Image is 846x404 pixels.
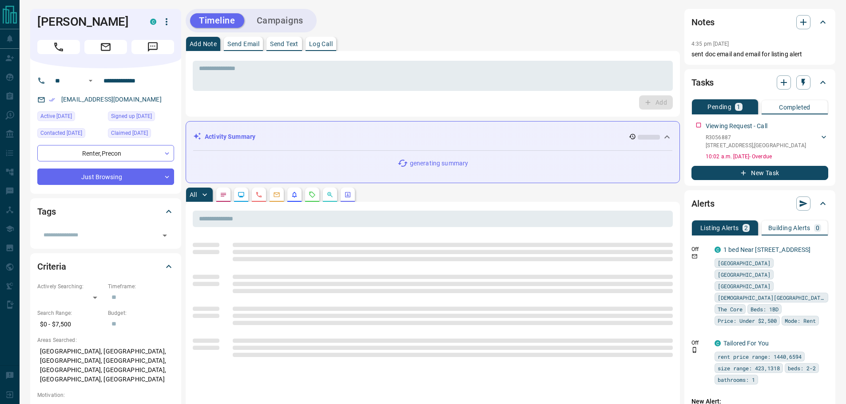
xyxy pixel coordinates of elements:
[37,309,103,317] p: Search Range:
[706,122,767,131] p: Viewing Request - Call
[751,305,778,314] span: Beds: 1BD
[691,75,714,90] h2: Tasks
[691,196,715,211] h2: Alerts
[715,247,721,253] div: condos.ca
[108,128,174,141] div: Fri Apr 12 2024
[238,191,245,198] svg: Lead Browsing Activity
[326,191,334,198] svg: Opportunities
[37,391,174,399] p: Motivation:
[190,13,244,28] button: Timeline
[718,282,771,290] span: [GEOGRAPHIC_DATA]
[193,129,672,145] div: Activity Summary
[37,344,174,387] p: [GEOGRAPHIC_DATA], [GEOGRAPHIC_DATA], [GEOGRAPHIC_DATA], [GEOGRAPHIC_DATA], [GEOGRAPHIC_DATA], [G...
[40,112,72,121] span: Active [DATE]
[40,129,82,137] span: Contacted [DATE]
[37,204,56,219] h2: Tags
[718,364,780,373] span: size range: 423,1318
[706,141,806,149] p: [STREET_ADDRESS] , [GEOGRAPHIC_DATA]
[744,225,748,231] p: 2
[248,13,312,28] button: Campaigns
[85,75,96,86] button: Open
[190,192,197,198] p: All
[768,225,810,231] p: Building Alerts
[37,128,103,141] div: Wed Jun 29 2022
[691,253,698,259] svg: Email
[37,169,174,185] div: Just Browsing
[700,225,739,231] p: Listing Alerts
[49,97,55,103] svg: Email Verified
[410,159,468,168] p: generating summary
[718,305,743,314] span: The Core
[37,201,174,222] div: Tags
[706,132,828,151] div: R3056887[STREET_ADDRESS],[GEOGRAPHIC_DATA]
[159,229,171,242] button: Open
[707,104,731,110] p: Pending
[718,352,802,361] span: rent price range: 1440,6594
[715,340,721,346] div: condos.ca
[706,153,828,161] p: 10:02 a.m. [DATE] - Overdue
[108,309,174,317] p: Budget:
[788,364,816,373] span: beds: 2-2
[37,40,80,54] span: Call
[723,246,811,253] a: 1 bed Near [STREET_ADDRESS]
[718,293,825,302] span: [DEMOGRAPHIC_DATA][GEOGRAPHIC_DATA]
[706,133,806,141] p: R3056887
[779,104,810,110] p: Completed
[691,41,729,47] p: 4:35 pm [DATE]
[108,282,174,290] p: Timeframe:
[150,19,156,25] div: condos.ca
[816,225,819,231] p: 0
[270,41,298,47] p: Send Text
[723,340,769,347] a: Tailored For You
[718,259,771,267] span: [GEOGRAPHIC_DATA]
[691,15,715,29] h2: Notes
[691,347,698,353] svg: Push Notification Only
[37,256,174,277] div: Criteria
[344,191,351,198] svg: Agent Actions
[718,270,771,279] span: [GEOGRAPHIC_DATA]
[61,96,162,103] a: [EMAIL_ADDRESS][DOMAIN_NAME]
[220,191,227,198] svg: Notes
[691,72,828,93] div: Tasks
[227,41,259,47] p: Send Email
[84,40,127,54] span: Email
[691,193,828,214] div: Alerts
[37,282,103,290] p: Actively Searching:
[737,104,740,110] p: 1
[691,12,828,33] div: Notes
[309,41,333,47] p: Log Call
[37,145,174,161] div: Renter , Precon
[111,129,148,137] span: Claimed [DATE]
[37,15,137,29] h1: [PERSON_NAME]
[691,245,709,253] p: Off
[131,40,174,54] span: Message
[37,336,174,344] p: Areas Searched:
[111,112,152,121] span: Signed up [DATE]
[785,316,816,325] span: Mode: Rent
[291,191,298,198] svg: Listing Alerts
[37,111,103,124] div: Sun Oct 12 2025
[37,317,103,332] p: $0 - $7,500
[309,191,316,198] svg: Requests
[691,339,709,347] p: Off
[273,191,280,198] svg: Emails
[718,316,777,325] span: Price: Under $2,500
[190,41,217,47] p: Add Note
[37,259,66,274] h2: Criteria
[108,111,174,124] div: Wed Jun 08 2022
[718,375,755,384] span: bathrooms: 1
[691,166,828,180] button: New Task
[255,191,262,198] svg: Calls
[691,50,828,59] p: sent doc email and email for listing alert
[205,132,255,141] p: Activity Summary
